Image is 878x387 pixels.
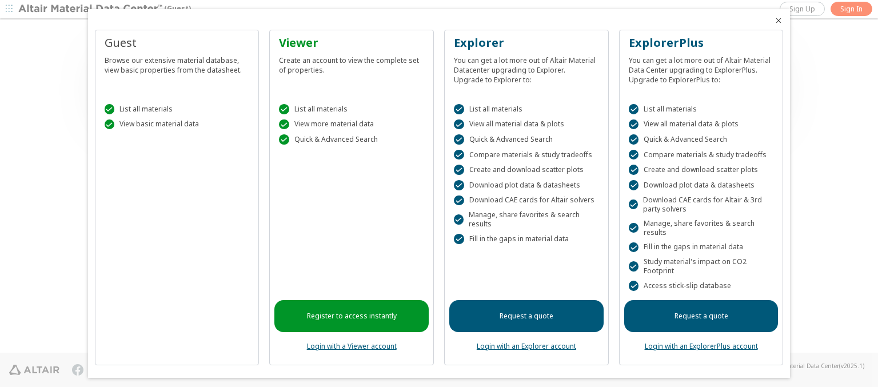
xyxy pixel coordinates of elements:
[629,104,639,114] div: 
[454,134,599,145] div: Quick & Advanced Search
[279,51,424,75] div: Create an account to view the complete set of properties.
[279,104,289,114] div: 
[629,196,774,214] div: Download CAE cards for Altair & 3rd party solvers
[454,150,599,160] div: Compare materials & study tradeoffs
[279,35,424,51] div: Viewer
[477,341,576,351] a: Login with an Explorer account
[454,180,464,190] div: 
[454,134,464,145] div: 
[454,150,464,160] div: 
[454,119,599,130] div: View all material data & plots
[454,165,464,175] div: 
[624,300,779,332] a: Request a quote
[454,35,599,51] div: Explorer
[629,150,639,160] div: 
[105,104,250,114] div: List all materials
[774,16,783,25] button: Close
[454,214,464,225] div: 
[629,180,639,190] div: 
[629,134,639,145] div: 
[454,180,599,190] div: Download plot data & datasheets
[105,119,115,130] div: 
[629,180,774,190] div: Download plot data & datasheets
[629,219,774,237] div: Manage, share favorites & search results
[629,281,639,291] div: 
[105,104,115,114] div: 
[629,150,774,160] div: Compare materials & study tradeoffs
[454,210,599,229] div: Manage, share favorites & search results
[629,104,774,114] div: List all materials
[449,300,604,332] a: Request a quote
[454,165,599,175] div: Create and download scatter plots
[629,200,638,210] div: 
[629,281,774,291] div: Access stick-slip database
[454,196,464,206] div: 
[105,119,250,130] div: View basic material data
[629,165,774,175] div: Create and download scatter plots
[454,234,599,244] div: Fill in the gaps in material data
[629,35,774,51] div: ExplorerPlus
[629,242,774,253] div: Fill in the gaps in material data
[629,119,774,130] div: View all material data & plots
[279,119,289,130] div: 
[629,119,639,130] div: 
[105,35,250,51] div: Guest
[454,104,599,114] div: List all materials
[454,119,464,130] div: 
[454,196,599,206] div: Download CAE cards for Altair solvers
[629,165,639,175] div: 
[279,119,424,130] div: View more material data
[279,104,424,114] div: List all materials
[629,51,774,85] div: You can get a lot more out of Altair Material Data Center upgrading to ExplorerPlus. Upgrade to E...
[279,134,289,145] div: 
[307,341,397,351] a: Login with a Viewer account
[629,257,774,276] div: Study material's impact on CO2 Footprint
[279,134,424,145] div: Quick & Advanced Search
[629,223,638,233] div: 
[454,51,599,85] div: You can get a lot more out of Altair Material Datacenter upgrading to Explorer. Upgrade to Explor...
[629,261,638,272] div: 
[629,242,639,253] div: 
[105,51,250,75] div: Browse our extensive material database, view basic properties from the datasheet.
[454,234,464,244] div: 
[454,104,464,114] div: 
[645,341,758,351] a: Login with an ExplorerPlus account
[274,300,429,332] a: Register to access instantly
[629,134,774,145] div: Quick & Advanced Search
